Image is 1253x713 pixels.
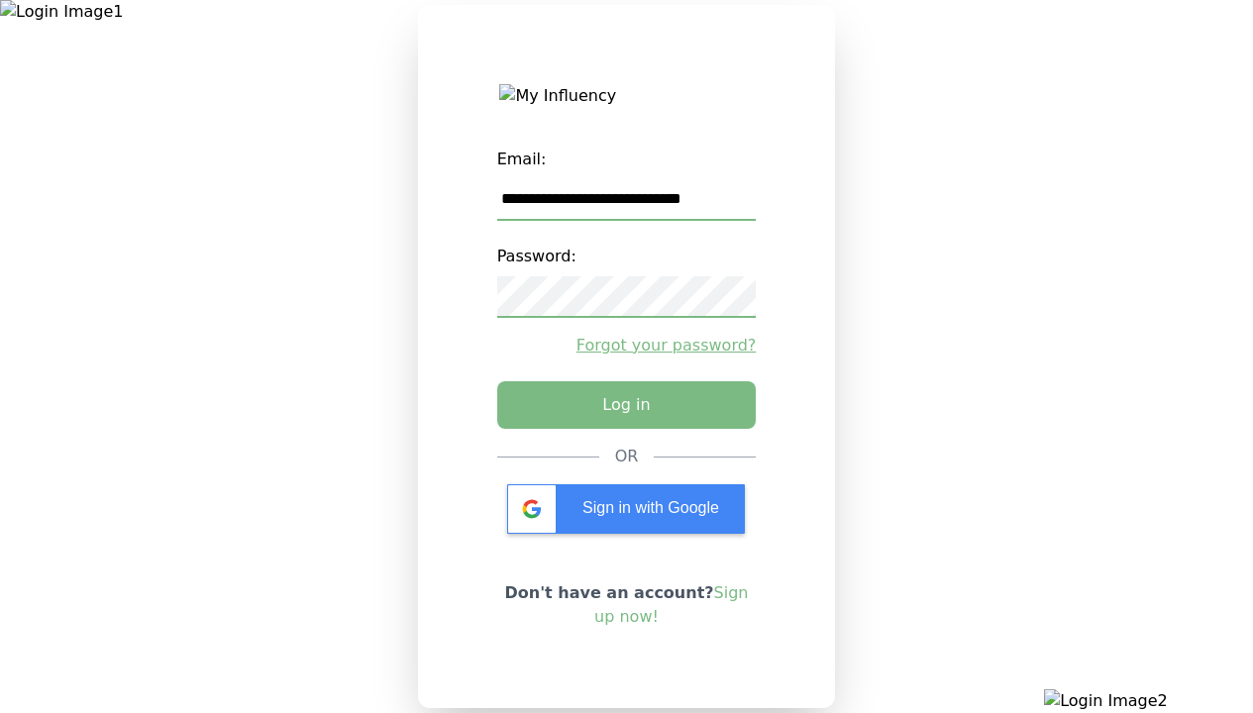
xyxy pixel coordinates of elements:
div: OR [615,445,639,468]
span: Sign in with Google [582,499,719,516]
button: Log in [497,381,757,429]
div: Sign in with Google [507,484,745,534]
a: Forgot your password? [497,334,757,357]
img: My Influency [499,84,753,108]
label: Email: [497,140,757,179]
img: Login Image2 [1044,689,1253,713]
p: Don't have an account? [497,581,757,629]
label: Password: [497,237,757,276]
